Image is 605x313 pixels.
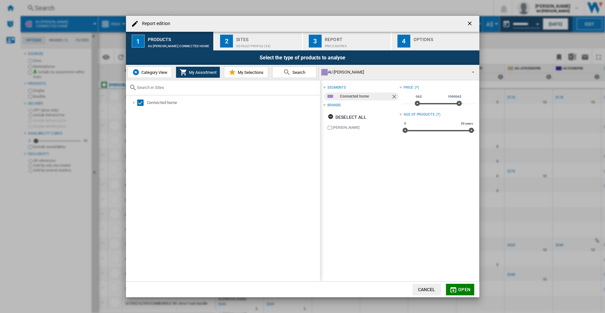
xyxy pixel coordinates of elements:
[220,35,233,48] div: 2
[333,125,399,130] label: [PERSON_NAME]
[309,35,322,48] div: 3
[458,287,470,292] span: Open
[140,70,167,75] span: Category View
[137,85,317,90] input: Search in Sites
[326,111,369,123] button: Deselect all
[414,34,477,41] div: Options
[413,284,441,295] button: Cancel
[303,32,391,50] button: 3 Report Price Matrix
[132,35,145,48] div: 1
[403,121,407,126] span: 0
[128,66,172,78] button: Category View
[126,32,214,50] button: 1 Products AU [PERSON_NAME]:Connected home
[325,41,388,48] div: Price Matrix
[148,34,211,41] div: Products
[446,284,474,295] button: Open
[137,100,147,106] md-checkbox: Select
[392,32,479,50] button: 4 Options
[415,94,423,99] span: 0A$
[236,34,299,41] div: Sites
[327,85,346,90] div: segments
[214,32,303,50] button: 2 Sites Default profile (24)
[132,68,140,76] img: wiser-icon-blue.png
[187,70,217,75] span: My Assortment
[148,41,211,48] div: AU [PERSON_NAME]:Connected home
[397,35,410,48] div: 4
[460,121,474,126] span: 30 years
[325,34,388,41] div: Report
[328,126,332,130] input: brand.name
[291,70,305,75] span: Search
[464,17,477,30] button: getI18NText('BUTTONS.CLOSE_DIALOG')
[327,103,341,108] div: Brands
[404,112,435,117] div: Age of products
[139,21,170,27] h4: Report edition
[126,50,479,65] div: Select the type of products to analyse
[272,66,316,78] button: Search
[328,111,367,123] div: Deselect all
[176,66,220,78] button: My Assortment
[236,70,263,75] span: My Selections
[236,41,299,48] div: Default profile (24)
[391,93,399,101] ng-md-icon: Remove
[321,68,466,77] div: AU [PERSON_NAME]
[147,100,319,106] div: Connected home
[340,92,391,100] div: Connected home
[447,94,462,99] span: 10000A$
[224,66,268,78] button: My Selections
[404,85,413,90] div: Price
[467,20,474,28] ng-md-icon: getI18NText('BUTTONS.CLOSE_DIALOG')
